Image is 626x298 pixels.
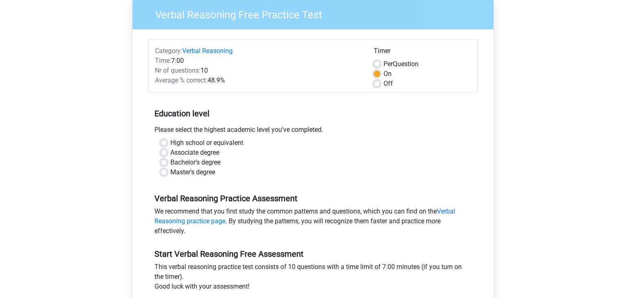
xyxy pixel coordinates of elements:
span: Per [384,60,393,68]
span: Nr of questions: [155,67,201,74]
a: Verbal Reasoning [182,47,233,55]
span: Category: [155,47,182,55]
h5: Education level [154,105,472,122]
h5: Verbal Reasoning Practice Assessment [154,193,472,203]
div: Please select the highest academic level you’ve completed. [148,125,478,138]
div: This verbal reasoning practice test consists of 10 questions with a time limit of 7:00 minutes (i... [148,262,478,295]
label: Off [384,79,393,89]
label: On [384,69,392,79]
label: Question [384,59,419,69]
h3: Verbal Reasoning Free Practice Test [145,5,487,21]
div: 7:00 [149,56,368,66]
span: Average % correct: [155,76,207,84]
label: Associate degree [170,148,219,158]
h5: Start Verbal Reasoning Free Assessment [154,249,472,259]
div: 10 [149,66,368,76]
label: Bachelor's degree [170,158,220,167]
span: Time: [155,57,171,64]
label: High school or equivalent [170,138,243,148]
div: Timer [374,46,471,59]
div: We recommend that you first study the common patterns and questions, which you can find on the . ... [148,207,478,239]
label: Master's degree [170,167,215,177]
div: 48.9% [149,76,368,85]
